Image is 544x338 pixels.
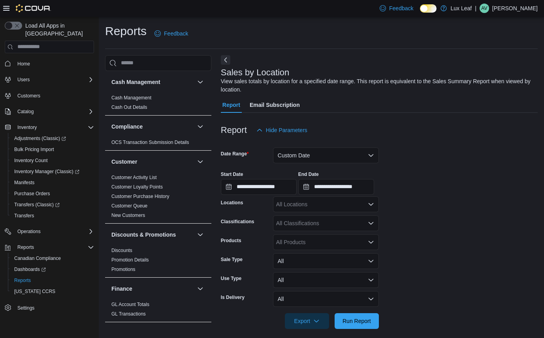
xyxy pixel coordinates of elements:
button: Canadian Compliance [8,253,97,264]
button: Cash Management [111,78,194,86]
span: Inventory Count [11,156,94,165]
label: Use Type [221,275,241,282]
span: Bulk Pricing Import [14,146,54,153]
a: New Customers [111,213,145,218]
button: Open list of options [368,220,374,226]
span: AV [481,4,487,13]
span: Customer Purchase History [111,193,169,200]
a: Transfers [11,211,37,220]
input: Press the down key to open a popover containing a calendar. [298,179,374,195]
div: Discounts & Promotions [105,246,211,277]
a: Dashboards [11,265,49,274]
label: Sale Type [221,256,243,263]
div: Compliance [105,138,211,150]
span: Reports [14,243,94,252]
img: Cova [16,4,51,12]
button: Bulk Pricing Import [8,144,97,155]
span: Dashboards [11,265,94,274]
a: Transfers (Classic) [8,199,97,210]
button: Open list of options [368,239,374,245]
a: Customer Purchase History [111,194,169,199]
span: Cash Management [111,95,151,101]
p: [PERSON_NAME] [492,4,538,13]
span: Dashboards [14,266,46,273]
button: Users [2,74,97,85]
button: Catalog [2,106,97,117]
label: Date Range [221,151,249,157]
h3: Report [221,125,247,135]
span: Transfers (Classic) [14,202,60,208]
span: Feedback [389,4,413,12]
p: | [475,4,476,13]
span: Load All Apps in [GEOGRAPHIC_DATA] [22,22,94,37]
a: Customers [14,91,43,101]
a: Customer Loyalty Points [111,184,163,190]
a: GL Transactions [111,311,146,317]
span: Catalog [14,107,94,116]
button: Reports [14,243,37,252]
span: Email Subscription [250,97,300,113]
button: Home [2,58,97,69]
span: [US_STATE] CCRS [14,288,55,295]
button: Cash Management [196,77,205,87]
button: Manifests [8,177,97,188]
span: Reports [14,277,31,284]
a: Promotions [111,267,136,272]
span: Discounts [111,247,132,254]
button: Custom Date [273,148,379,163]
h1: Reports [105,23,147,39]
span: Inventory [14,123,94,132]
button: Discounts & Promotions [196,230,205,239]
span: Report [222,97,240,113]
h3: Finance [111,285,132,293]
span: Purchase Orders [11,189,94,198]
span: Adjustments (Classic) [14,135,66,142]
span: Users [17,77,30,83]
span: Operations [17,228,41,235]
nav: Complex example [5,55,94,334]
a: Settings [14,303,38,313]
a: Inventory Manager (Classic) [11,167,83,176]
span: Home [17,61,30,67]
input: Press the down key to open a popover containing a calendar. [221,179,297,195]
button: Export [285,313,329,329]
button: [US_STATE] CCRS [8,286,97,297]
h3: Sales by Location [221,68,290,77]
button: Hide Parameters [253,122,311,138]
button: Settings [2,302,97,313]
button: Reports [8,275,97,286]
a: Customer Activity List [111,175,157,180]
button: Finance [111,285,194,293]
button: Operations [2,226,97,237]
span: Run Report [343,317,371,325]
button: Operations [14,227,44,236]
label: Classifications [221,218,254,225]
button: Customer [111,158,194,166]
span: Settings [14,303,94,312]
div: Cash Management [105,93,211,115]
span: Catalog [17,108,34,115]
span: Bulk Pricing Import [11,145,94,154]
span: Inventory Count [14,157,48,164]
a: Inventory Count [11,156,51,165]
span: GL Transactions [111,311,146,317]
button: Customer [196,157,205,166]
h3: Cash Management [111,78,160,86]
div: Customer [105,173,211,223]
span: Users [14,75,94,84]
span: Canadian Compliance [14,255,61,261]
span: Export [290,313,324,329]
a: Promotion Details [111,257,149,263]
button: Open list of options [368,201,374,207]
a: Transfers (Classic) [11,200,63,209]
button: Customers [2,90,97,101]
span: Feedback [164,30,188,37]
a: Dashboards [8,264,97,275]
span: Inventory [17,124,37,131]
span: Promotions [111,266,136,273]
span: Operations [14,227,94,236]
button: All [273,253,379,269]
p: Lux Leaf [451,4,472,13]
a: Home [14,59,33,69]
a: Customer Queue [111,203,147,209]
